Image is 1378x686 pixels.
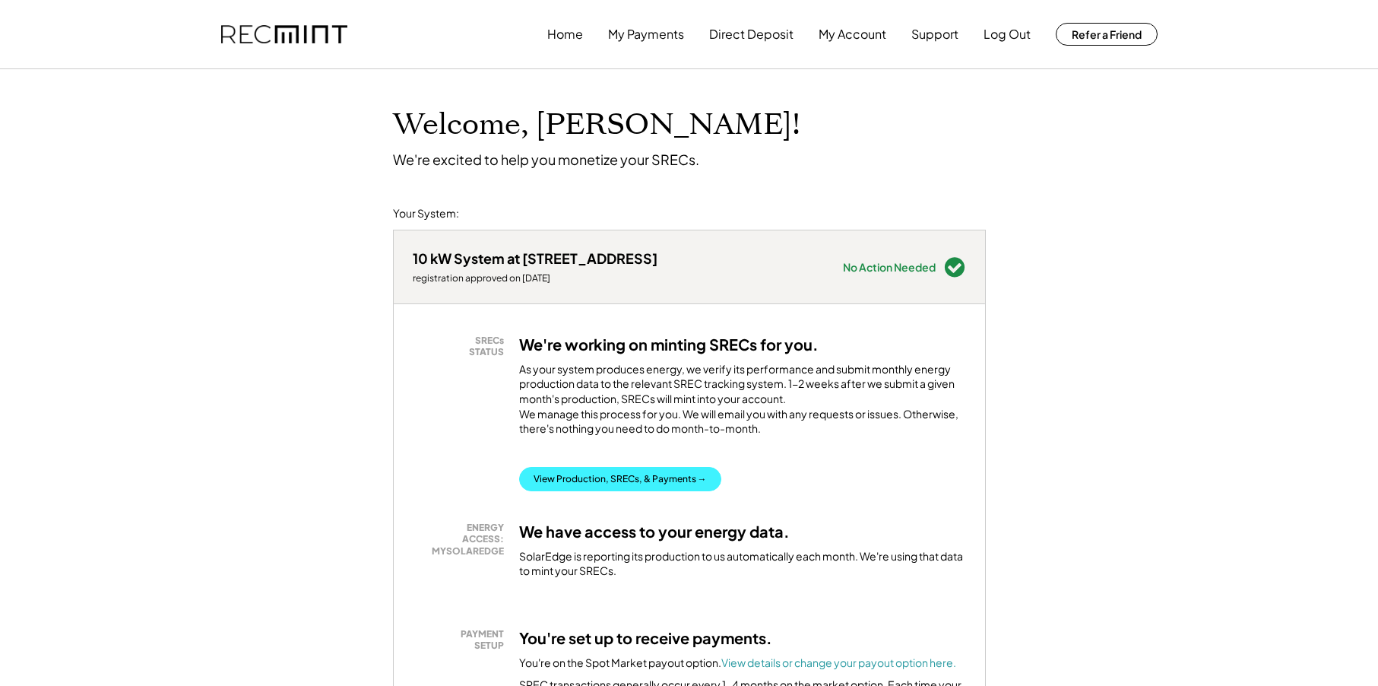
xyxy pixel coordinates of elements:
[420,628,504,652] div: PAYMENT SETUP
[519,549,966,579] div: SolarEdge is reporting its production to us automatically each month. We're using that data to mi...
[420,522,504,557] div: ENERGY ACCESS: MYSOLAREDGE
[709,19,794,49] button: Direct Deposit
[393,206,459,221] div: Your System:
[519,467,721,491] button: View Production, SRECs, & Payments →
[413,249,657,267] div: 10 kW System at [STREET_ADDRESS]
[393,151,699,168] div: We're excited to help you monetize your SRECs.
[519,335,819,354] h3: We're working on minting SRECs for you.
[843,262,936,272] div: No Action Needed
[420,335,504,358] div: SRECs STATUS
[519,656,956,671] div: You're on the Spot Market payout option.
[547,19,583,49] button: Home
[984,19,1031,49] button: Log Out
[519,522,790,541] h3: We have access to your energy data.
[413,272,657,284] div: registration approved on [DATE]
[519,628,772,648] h3: You're set up to receive payments.
[519,362,966,444] div: As your system produces energy, we verify its performance and submit monthly energy production da...
[393,107,800,143] h1: Welcome, [PERSON_NAME]!
[1056,23,1158,46] button: Refer a Friend
[221,25,347,44] img: recmint-logotype%403x.png
[819,19,886,49] button: My Account
[721,656,956,669] a: View details or change your payout option here.
[608,19,684,49] button: My Payments
[911,19,958,49] button: Support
